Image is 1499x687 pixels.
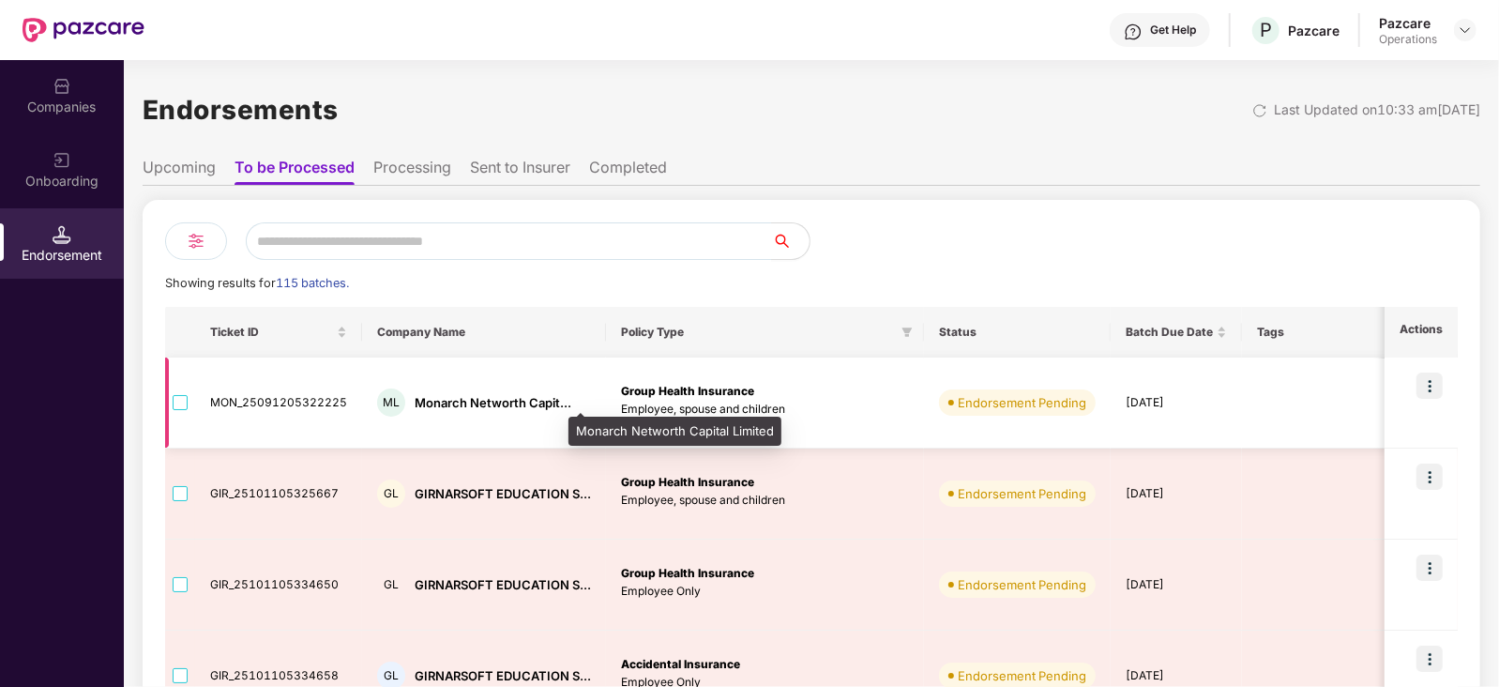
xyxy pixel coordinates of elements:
[1416,646,1443,672] img: icon
[1111,307,1242,358] th: Batch Due Date
[415,667,591,685] div: GIRNARSOFT EDUCATION S...
[901,327,913,338] span: filter
[621,492,909,510] p: Employee, spouse and children
[53,151,71,170] img: svg+xml;base64,PHN2ZyB3aWR0aD0iMjAiIGhlaWdodD0iMjAiIHZpZXdCb3g9IjAgMCAyMCAyMCIgZmlsbD0ibm9uZSIgeG...
[235,158,355,185] li: To be Processed
[621,475,754,489] b: Group Health Insurance
[1385,307,1458,358] th: Actions
[1111,449,1242,540] td: [DATE]
[958,393,1086,412] div: Endorsement Pending
[771,222,810,260] button: search
[1379,32,1437,47] div: Operations
[143,89,339,130] h1: Endorsements
[621,325,894,340] span: Policy Type
[621,384,754,398] b: Group Health Insurance
[53,225,71,244] img: svg+xml;base64,PHN2ZyB3aWR0aD0iMTQuNSIgaGVpZ2h0PSIxNC41IiB2aWV3Qm94PSIwIDAgMTYgMTYiIGZpbGw9Im5vbm...
[377,389,405,417] div: ML
[1111,540,1242,631] td: [DATE]
[165,276,349,290] span: Showing results for
[1260,19,1272,41] span: P
[1416,373,1443,399] img: icon
[470,158,570,185] li: Sent to Insurer
[1252,103,1267,118] img: svg+xml;base64,PHN2ZyBpZD0iUmVsb2FkLTMyeDMyIiB4bWxucz0iaHR0cDovL3d3dy53My5vcmcvMjAwMC9zdmciIHdpZH...
[276,276,349,290] span: 115 batches.
[210,325,333,340] span: Ticket ID
[589,158,667,185] li: Completed
[1379,14,1437,32] div: Pazcare
[195,449,362,540] td: GIR_25101105325667
[23,18,144,42] img: New Pazcare Logo
[195,307,362,358] th: Ticket ID
[185,230,207,252] img: svg+xml;base64,PHN2ZyB4bWxucz0iaHR0cDovL3d3dy53My5vcmcvMjAwMC9zdmciIHdpZHRoPSIyNCIgaGVpZ2h0PSIyNC...
[1150,23,1196,38] div: Get Help
[377,480,405,508] div: GL
[362,307,606,358] th: Company Name
[898,321,916,343] span: filter
[53,77,71,96] img: svg+xml;base64,PHN2ZyBpZD0iQ29tcGFuaWVzIiB4bWxucz0iaHR0cDovL3d3dy53My5vcmcvMjAwMC9zdmciIHdpZHRoPS...
[195,358,362,449] td: MON_25091205322225
[958,575,1086,594] div: Endorsement Pending
[1126,325,1213,340] span: Batch Due Date
[415,576,591,594] div: GIRNARSOFT EDUCATION S...
[1124,23,1143,41] img: svg+xml;base64,PHN2ZyBpZD0iSGVscC0zMngzMiIgeG1sbnM9Imh0dHA6Ly93d3cudzMub3JnLzIwMDAvc3ZnIiB3aWR0aD...
[195,540,362,631] td: GIR_25101105334650
[1111,358,1242,449] td: [DATE]
[1257,325,1476,340] span: Tags
[1458,23,1473,38] img: svg+xml;base64,PHN2ZyBpZD0iRHJvcGRvd24tMzJ4MzIiIHhtbG5zPSJodHRwOi8vd3d3LnczLm9yZy8yMDAwL3N2ZyIgd2...
[621,566,754,580] b: Group Health Insurance
[1274,99,1480,120] div: Last Updated on 10:33 am[DATE]
[958,484,1086,503] div: Endorsement Pending
[1416,464,1443,490] img: icon
[143,158,216,185] li: Upcoming
[415,485,591,503] div: GIRNARSOFT EDUCATION S...
[415,394,571,412] div: Monarch Networth Capit...
[958,666,1086,685] div: Endorsement Pending
[621,583,909,601] p: Employee Only
[924,307,1111,358] th: Status
[1416,555,1443,581] img: icon
[377,571,405,599] div: GL
[621,657,740,671] b: Accidental Insurance
[771,234,810,249] span: search
[568,417,781,447] div: Monarch Networth Capital Limited
[373,158,451,185] li: Processing
[621,401,909,419] p: Employee, spouse and children
[1288,22,1340,39] div: Pazcare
